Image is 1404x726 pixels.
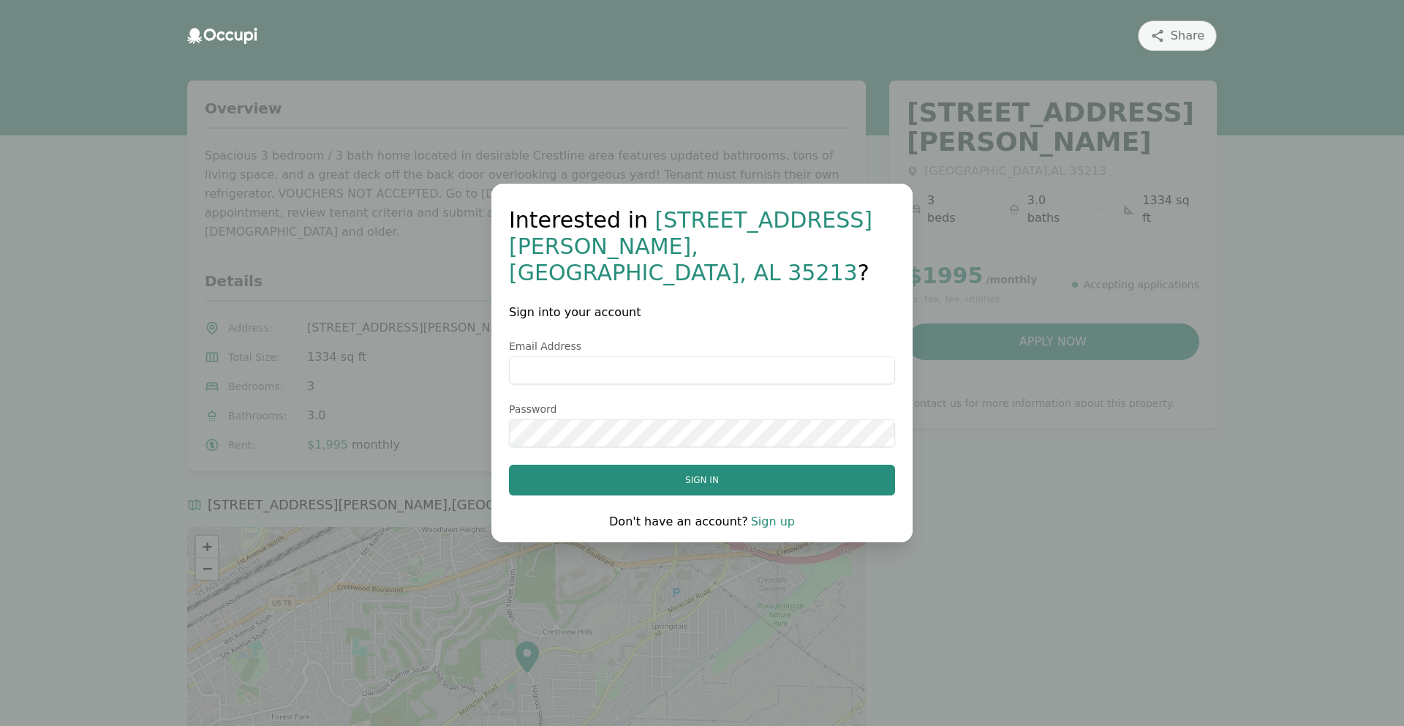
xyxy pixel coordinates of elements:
h1: Interested in ? [509,207,895,286]
a: Sign up [751,514,795,528]
label: Email Address [509,339,895,353]
span: Don't have an account? [609,514,748,528]
label: Password [509,402,895,416]
button: Sign in [509,465,895,495]
h2: Sign into your account [509,304,895,321]
span: [STREET_ADDRESS][PERSON_NAME] , [GEOGRAPHIC_DATA] , AL 35213 [509,207,872,285]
